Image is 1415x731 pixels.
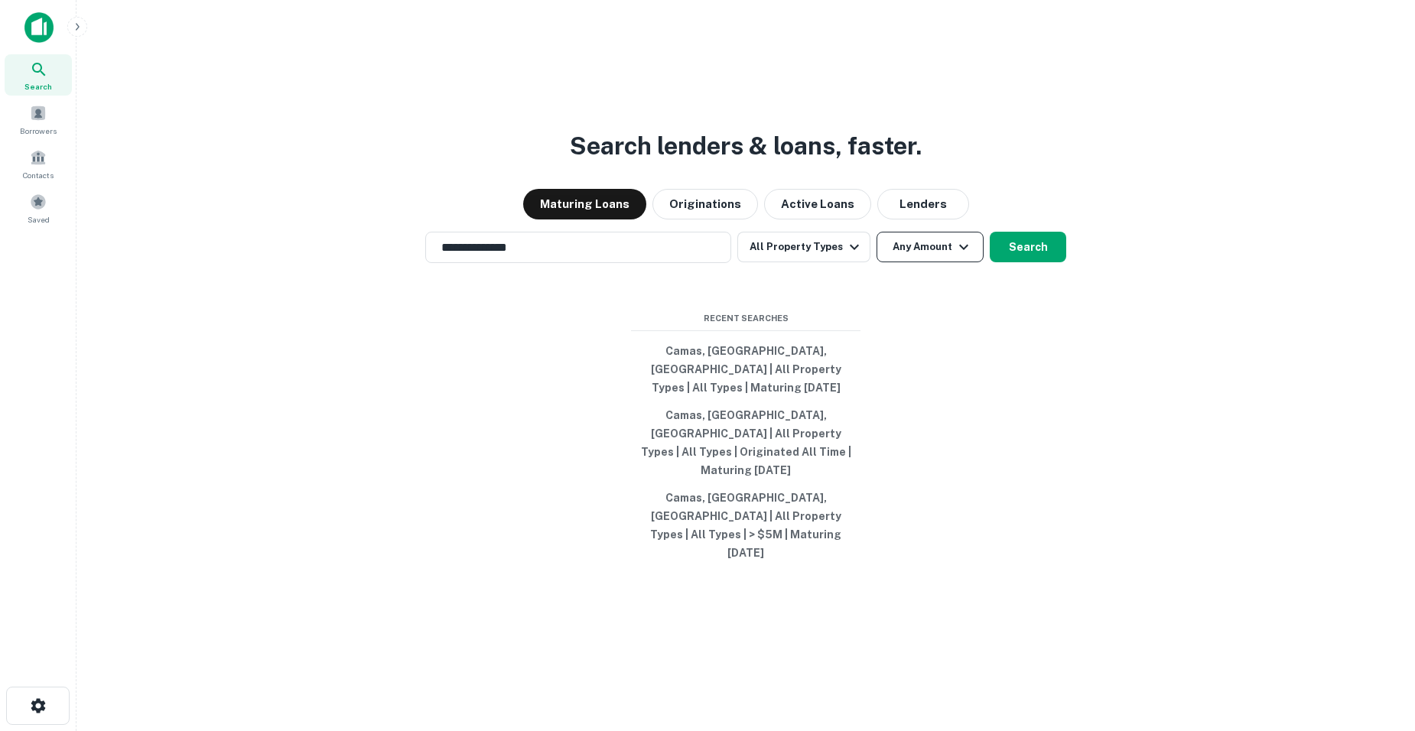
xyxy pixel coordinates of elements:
[523,189,646,219] button: Maturing Loans
[23,169,54,181] span: Contacts
[631,484,860,567] button: Camas, [GEOGRAPHIC_DATA], [GEOGRAPHIC_DATA] | All Property Types | All Types | > $5M | Maturing [...
[570,128,922,164] h3: Search lenders & loans, faster.
[631,337,860,401] button: Camas, [GEOGRAPHIC_DATA], [GEOGRAPHIC_DATA] | All Property Types | All Types | Maturing [DATE]
[5,54,72,96] a: Search
[631,401,860,484] button: Camas, [GEOGRAPHIC_DATA], [GEOGRAPHIC_DATA] | All Property Types | All Types | Originated All Tim...
[20,125,57,137] span: Borrowers
[764,189,871,219] button: Active Loans
[5,187,72,229] a: Saved
[5,99,72,140] a: Borrowers
[877,189,969,219] button: Lenders
[28,213,50,226] span: Saved
[1339,609,1415,682] iframe: Chat Widget
[24,12,54,43] img: capitalize-icon.png
[631,312,860,325] span: Recent Searches
[990,232,1066,262] button: Search
[5,143,72,184] a: Contacts
[652,189,758,219] button: Originations
[877,232,984,262] button: Any Amount
[24,80,52,93] span: Search
[737,232,870,262] button: All Property Types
